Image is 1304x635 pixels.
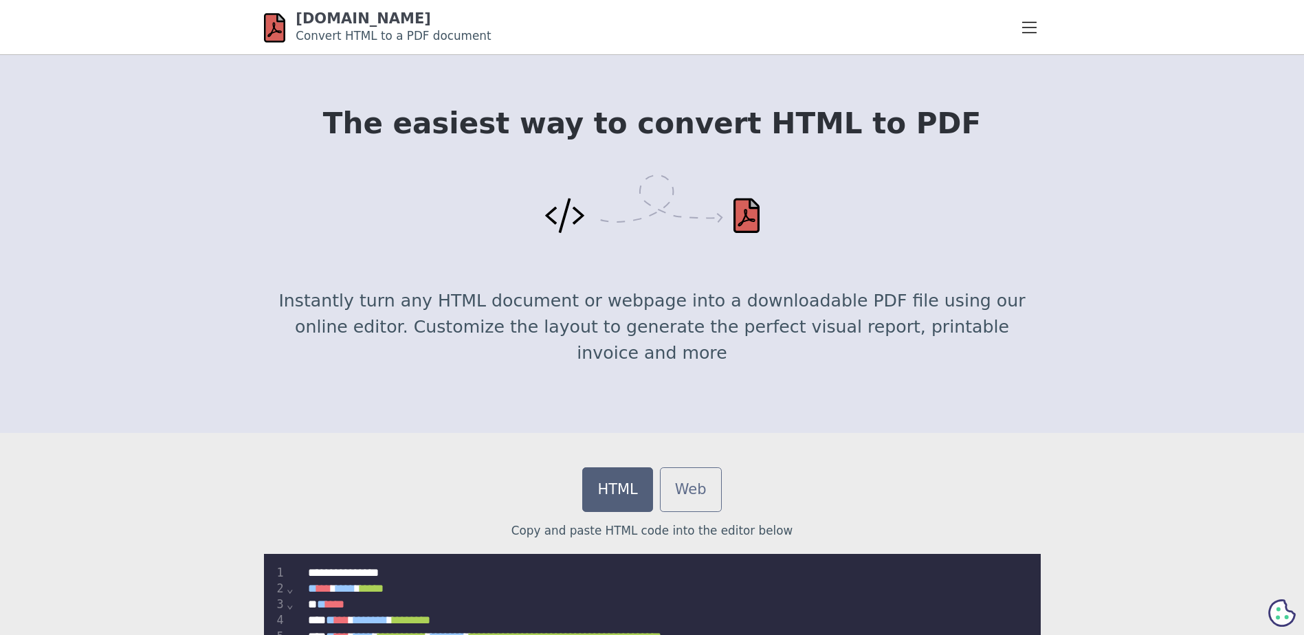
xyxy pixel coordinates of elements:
a: [DOMAIN_NAME] [296,10,431,27]
span: Fold line [286,581,294,595]
div: 2 [267,581,286,597]
img: Convert HTML to PDF [545,175,760,234]
h1: The easiest way to convert HTML to PDF [264,107,1041,140]
div: 1 [267,565,286,581]
small: Convert HTML to a PDF document [296,29,491,43]
p: Copy and paste HTML code into the editor below [264,522,1041,539]
a: Web [660,467,722,512]
svg: Cookie Preferences [1268,599,1296,627]
div: 4 [267,612,286,628]
p: Instantly turn any HTML document or webpage into a downloadable PDF file using our online editor.... [264,288,1041,366]
img: html-pdf.net [264,12,286,43]
a: HTML [582,467,652,512]
span: Fold line [286,597,294,611]
div: 3 [267,597,286,612]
